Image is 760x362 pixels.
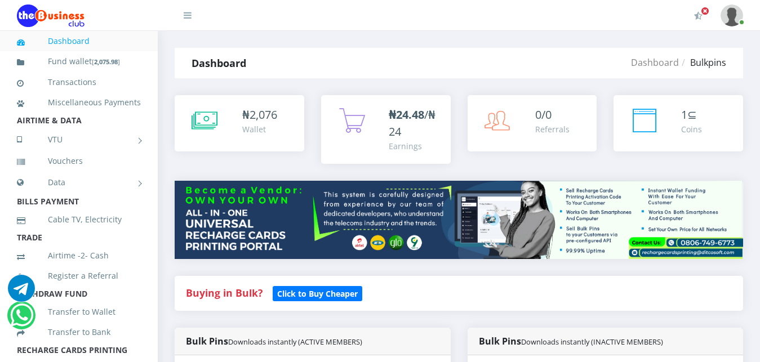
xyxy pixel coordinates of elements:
span: 0/0 [535,107,552,122]
div: ₦ [242,106,277,123]
b: Click to Buy Cheaper [277,288,358,299]
img: User [721,5,743,26]
strong: Bulk Pins [479,335,663,347]
a: Register a Referral [17,263,141,289]
a: Cable TV, Electricity [17,207,141,233]
strong: Dashboard [192,56,246,70]
a: 0/0 Referrals [468,95,597,151]
span: 2,076 [250,107,277,122]
i: Activate Your Membership [694,11,703,20]
a: Chat for support [10,310,33,329]
a: Airtime -2- Cash [17,243,141,269]
a: Transactions [17,69,141,95]
span: 1 [681,107,687,122]
a: Click to Buy Cheaper [273,286,362,300]
a: Dashboard [631,56,679,69]
a: VTU [17,126,141,154]
div: Coins [681,123,702,135]
div: ⊆ [681,106,702,123]
img: multitenant_rcp.png [175,181,743,258]
span: /₦24 [389,107,435,139]
b: ₦24.48 [389,107,424,122]
small: [ ] [92,57,120,66]
strong: Bulk Pins [186,335,362,347]
small: Downloads instantly (ACTIVE MEMBERS) [228,337,362,347]
img: Logo [17,5,85,27]
a: Miscellaneous Payments [17,90,141,115]
a: Transfer to Wallet [17,299,141,325]
div: Referrals [535,123,570,135]
a: Data [17,168,141,196]
a: Vouchers [17,148,141,174]
li: Bulkpins [679,56,726,69]
a: Fund wallet[2,075.98] [17,48,141,75]
strong: Buying in Bulk? [186,286,263,300]
a: Dashboard [17,28,141,54]
div: Earnings [389,140,439,152]
span: Activate Your Membership [701,7,709,15]
a: ₦2,076 Wallet [175,95,304,151]
div: Wallet [242,123,277,135]
a: ₦24.48/₦24 Earnings [321,95,451,164]
a: Transfer to Bank [17,319,141,345]
a: Chat for support [8,283,35,302]
small: Downloads instantly (INACTIVE MEMBERS) [521,337,663,347]
b: 2,075.98 [94,57,118,66]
